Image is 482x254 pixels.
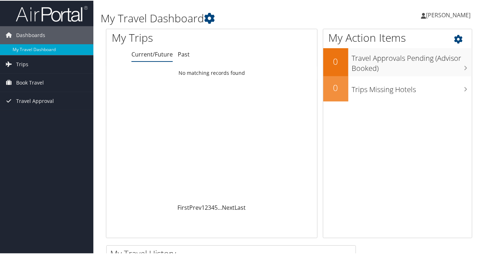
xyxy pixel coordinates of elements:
[222,203,235,211] a: Next
[177,203,189,211] a: First
[16,55,28,73] span: Trips
[208,203,211,211] a: 3
[323,81,348,93] h2: 0
[16,5,88,22] img: airportal-logo.png
[323,30,472,45] h1: My Action Items
[323,76,472,101] a: 0Trips Missing Hotels
[106,66,317,79] td: No matching records found
[205,203,208,211] a: 2
[323,47,472,75] a: 0Travel Approvals Pending (Advisor Booked)
[352,80,472,94] h3: Trips Missing Hotels
[189,203,201,211] a: Prev
[352,49,472,73] h3: Travel Approvals Pending (Advisor Booked)
[16,91,54,109] span: Travel Approval
[178,50,190,58] a: Past
[426,10,471,18] span: [PERSON_NAME]
[16,73,44,91] span: Book Travel
[112,30,224,45] h1: My Trips
[323,55,348,67] h2: 0
[131,50,173,58] a: Current/Future
[235,203,246,211] a: Last
[101,10,352,25] h1: My Travel Dashboard
[211,203,214,211] a: 4
[16,26,45,44] span: Dashboards
[201,203,205,211] a: 1
[421,4,478,25] a: [PERSON_NAME]
[214,203,218,211] a: 5
[218,203,222,211] span: …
